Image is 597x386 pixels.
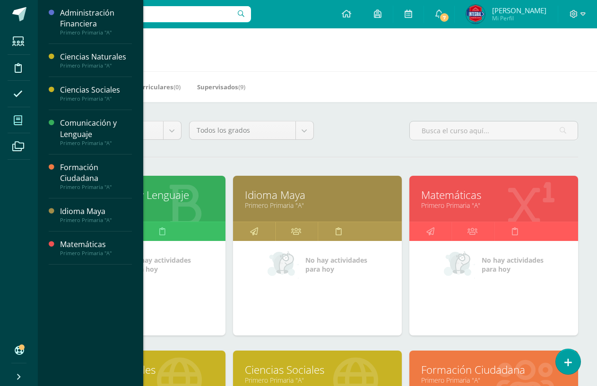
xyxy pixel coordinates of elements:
a: Formación CiudadanaPrimero Primaria "A" [60,162,132,190]
div: Idioma Maya [60,206,132,217]
span: Mi Perfil [492,14,546,22]
div: Primero Primaria "A" [60,29,132,36]
a: Ciencias SocialesPrimero Primaria "A" [60,85,132,102]
a: Formación Ciudadana [421,362,566,377]
a: Todos los grados [190,121,313,139]
input: Busca el curso aquí... [410,121,578,140]
a: Comunicación y LenguajePrimero Primaria "A" [60,118,132,146]
div: Formación Ciudadana [60,162,132,184]
span: No hay actividades para hoy [482,256,544,274]
span: No hay actividades para hoy [305,256,367,274]
div: Primero Primaria "A" [60,250,132,257]
a: Mis Extracurriculares(0) [106,79,181,94]
div: Primero Primaria "A" [60,140,132,146]
a: MatemáticasPrimero Primaria "A" [60,239,132,257]
span: [PERSON_NAME] [492,6,546,15]
a: Idioma MayaPrimero Primaria "A" [60,206,132,223]
a: Supervisados(9) [197,79,245,94]
span: 7 [439,12,450,23]
img: f13dc2cf2884ab7a474128d11d9ad4aa.png [466,5,485,24]
span: No hay actividades para hoy [129,256,191,274]
a: Administración FinancieraPrimero Primaria "A" [60,8,132,36]
a: Matemáticas [421,188,566,202]
div: Matemáticas [60,239,132,250]
div: Ciencias Naturales [60,51,132,62]
div: Ciencias Sociales [60,85,132,95]
input: Busca un usuario... [44,6,251,22]
span: (9) [238,83,245,91]
span: Todos los grados [197,121,288,139]
div: Primero Primaria "A" [60,62,132,69]
img: no_activities_small.png [268,250,299,279]
a: Ciencias NaturalesPrimero Primaria "A" [60,51,132,69]
span: (0) [173,83,181,91]
a: Primero Primaria "A" [421,376,566,385]
img: no_activities_small.png [444,250,475,279]
div: Primero Primaria "A" [60,217,132,223]
div: Administración Financiera [60,8,132,29]
a: Idioma Maya [245,188,390,202]
div: Primero Primaria "A" [60,184,132,190]
a: Primero Primaria "A" [421,201,566,210]
a: Primero Primaria "A" [245,376,390,385]
a: Ciencias Sociales [245,362,390,377]
a: Primero Primaria "A" [245,201,390,210]
div: Comunicación y Lenguaje [60,118,132,139]
div: Primero Primaria "A" [60,95,132,102]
